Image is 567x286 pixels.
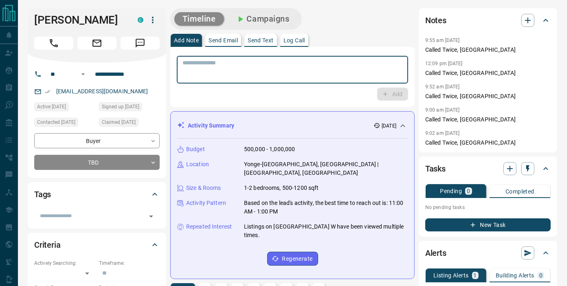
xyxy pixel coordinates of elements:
p: 9:52 am [DATE] [425,84,460,90]
div: Tue Aug 12 2025 [99,102,160,114]
p: 1 [474,273,477,278]
p: Repeated Interest [186,222,232,231]
p: Location [186,160,209,169]
span: Call [34,37,73,50]
p: Listing Alerts [433,273,469,278]
p: Size & Rooms [186,184,221,192]
button: Open [78,69,88,79]
div: Tue Aug 12 2025 [34,118,95,129]
p: Based on the lead's activity, the best time to reach out is: 11:00 AM - 1:00 PM [244,199,408,216]
p: 12:09 pm [DATE] [425,61,463,66]
h1: [PERSON_NAME] [34,13,125,26]
svg: Email Verified [45,89,51,95]
p: Yonge-[GEOGRAPHIC_DATA], [GEOGRAPHIC_DATA] | [GEOGRAPHIC_DATA], [GEOGRAPHIC_DATA] [244,160,408,177]
p: Called Twice, [GEOGRAPHIC_DATA] [425,46,551,54]
p: Actively Searching: [34,260,95,267]
div: Thu Aug 14 2025 [34,102,95,114]
span: Signed up [DATE] [102,103,139,111]
h2: Tags [34,188,51,201]
div: Tue Aug 12 2025 [99,118,160,129]
p: Send Text [248,37,274,43]
a: [EMAIL_ADDRESS][DOMAIN_NAME] [56,88,148,95]
button: Timeline [174,12,224,26]
p: Called Twice, [GEOGRAPHIC_DATA] [425,139,551,147]
div: Activity Summary[DATE] [177,118,408,133]
p: 1-2 bedrooms, 500-1200 sqft [244,184,319,192]
p: Completed [505,189,534,194]
h2: Criteria [34,238,61,251]
button: Regenerate [267,252,318,266]
h2: Tasks [425,162,446,175]
p: 0 [467,188,470,194]
div: Alerts [425,243,551,263]
p: 0 [539,273,543,278]
p: Send Email [209,37,238,43]
p: Called Twice, [GEOGRAPHIC_DATA] [425,115,551,124]
h2: Notes [425,14,446,27]
span: Contacted [DATE] [37,118,75,126]
p: Timeframe: [99,260,160,267]
p: Log Call [283,37,305,43]
p: Activity Summary [188,121,234,130]
p: Budget [186,145,205,154]
p: Called Twice, [GEOGRAPHIC_DATA] [425,92,551,101]
p: Listings on [GEOGRAPHIC_DATA] W have been viewed multiple times. [244,222,408,240]
p: [DATE] [382,122,396,130]
button: Campaigns [227,12,298,26]
p: 9:55 am [DATE] [425,37,460,43]
span: Active [DATE] [37,103,66,111]
button: Open [145,211,157,222]
div: Buyer [34,133,160,148]
span: Claimed [DATE] [102,118,136,126]
p: Add Note [174,37,199,43]
div: TBD [34,155,160,170]
p: Building Alerts [496,273,534,278]
div: Tags [34,185,160,204]
span: Email [77,37,116,50]
p: Pending [440,188,462,194]
button: New Task [425,218,551,231]
div: Criteria [34,235,160,255]
p: Called Twice, [GEOGRAPHIC_DATA] [425,69,551,77]
p: 500,000 - 1,000,000 [244,145,295,154]
div: Notes [425,11,551,30]
h2: Alerts [425,246,446,260]
p: 9:02 am [DATE] [425,130,460,136]
p: Activity Pattern [186,199,226,207]
span: Message [121,37,160,50]
div: Tasks [425,159,551,178]
div: condos.ca [138,17,143,23]
p: 9:00 am [DATE] [425,107,460,113]
p: No pending tasks [425,201,551,213]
